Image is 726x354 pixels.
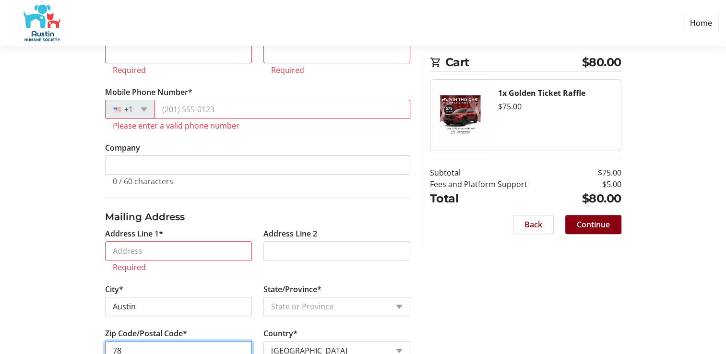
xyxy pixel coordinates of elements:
[105,283,123,295] label: City*
[565,215,621,234] button: Continue
[105,241,252,260] input: Address
[113,65,244,75] tr-error: Required
[430,178,566,190] td: Fees and Platform Support
[566,178,621,190] td: $5.00
[105,297,252,316] input: City
[577,219,610,230] span: Continue
[513,215,554,234] button: Back
[105,142,140,153] label: Company
[271,65,403,75] tr-error: Required
[582,54,621,71] span: $80.00
[105,210,410,224] h3: Mailing Address
[263,228,317,239] label: Address Line 2
[498,101,613,112] div: $75.00
[498,88,585,98] strong: 1x Golden Ticket Raffle
[105,86,192,98] label: Mobile Phone Number*
[263,283,321,295] label: State/Province*
[430,80,490,151] img: Golden Ticket Raffle
[113,121,403,130] tr-error: Please enter a valid phone number
[430,167,566,178] td: Subtotal
[430,190,566,207] td: Total
[113,176,173,187] tr-character-limit: 0 / 60 characters
[105,228,163,239] label: Address Line 1*
[155,100,410,119] input: (201) 555-0123
[263,328,298,339] label: Country*
[566,167,621,178] td: $75.00
[684,14,718,32] a: Home
[105,328,187,339] label: Zip Code/Postal Code*
[445,54,582,71] span: Cart
[113,262,244,272] tr-error: Required
[524,219,542,230] span: Back
[8,4,76,42] img: Austin Humane Society's Logo
[566,190,621,207] td: $80.00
